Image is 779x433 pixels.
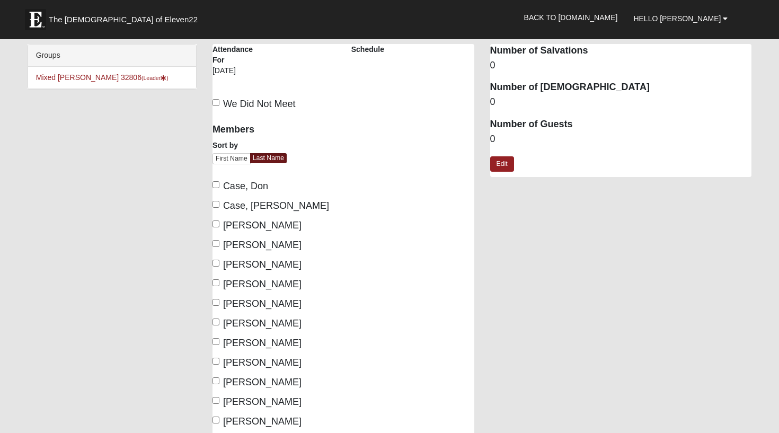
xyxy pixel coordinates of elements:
span: [PERSON_NAME] [223,377,302,387]
a: Back to [DOMAIN_NAME] [516,4,626,31]
div: Groups [28,45,196,67]
span: [PERSON_NAME] [223,259,302,270]
dd: 0 [490,132,752,146]
span: The [DEMOGRAPHIC_DATA] of Eleven22 [49,14,198,25]
input: [PERSON_NAME] [213,220,219,227]
h4: Members [213,124,335,136]
dt: Number of Guests [490,118,752,131]
input: [PERSON_NAME] [213,299,219,306]
input: [PERSON_NAME] [213,358,219,365]
input: We Did Not Meet [213,99,219,106]
span: [PERSON_NAME] [223,298,302,309]
span: [PERSON_NAME] [223,338,302,348]
span: Hello [PERSON_NAME] [633,14,721,23]
dt: Number of [DEMOGRAPHIC_DATA] [490,81,752,94]
a: Last Name [250,153,287,163]
span: [PERSON_NAME] [223,357,302,368]
span: [PERSON_NAME] [223,318,302,329]
input: [PERSON_NAME] [213,377,219,384]
span: [PERSON_NAME] [223,240,302,250]
label: Sort by [213,140,238,151]
span: [PERSON_NAME] [223,279,302,289]
small: (Leader ) [141,75,169,81]
input: [PERSON_NAME] [213,240,219,247]
input: [PERSON_NAME] [213,260,219,267]
a: The [DEMOGRAPHIC_DATA] of Eleven22 [20,4,232,30]
span: Case, Don [223,181,268,191]
input: [PERSON_NAME] [213,397,219,404]
a: Mixed [PERSON_NAME] 32806(Leader) [36,73,169,82]
dt: Number of Salvations [490,44,752,58]
label: Attendance For [213,44,266,65]
input: Case, Don [213,181,219,188]
dd: 0 [490,95,752,109]
input: Case, [PERSON_NAME] [213,201,219,208]
input: [PERSON_NAME] [213,279,219,286]
span: [PERSON_NAME] [223,396,302,407]
img: Eleven22 logo [25,9,46,30]
a: Edit [490,156,514,172]
dd: 0 [490,59,752,73]
div: [DATE] [213,65,266,83]
input: [PERSON_NAME] [213,319,219,325]
span: [PERSON_NAME] [223,220,302,231]
a: First Name [213,153,251,164]
input: [PERSON_NAME] [213,338,219,345]
label: Schedule [351,44,384,55]
span: We Did Not Meet [223,99,296,109]
span: Case, [PERSON_NAME] [223,200,329,211]
a: Hello [PERSON_NAME] [625,5,736,32]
